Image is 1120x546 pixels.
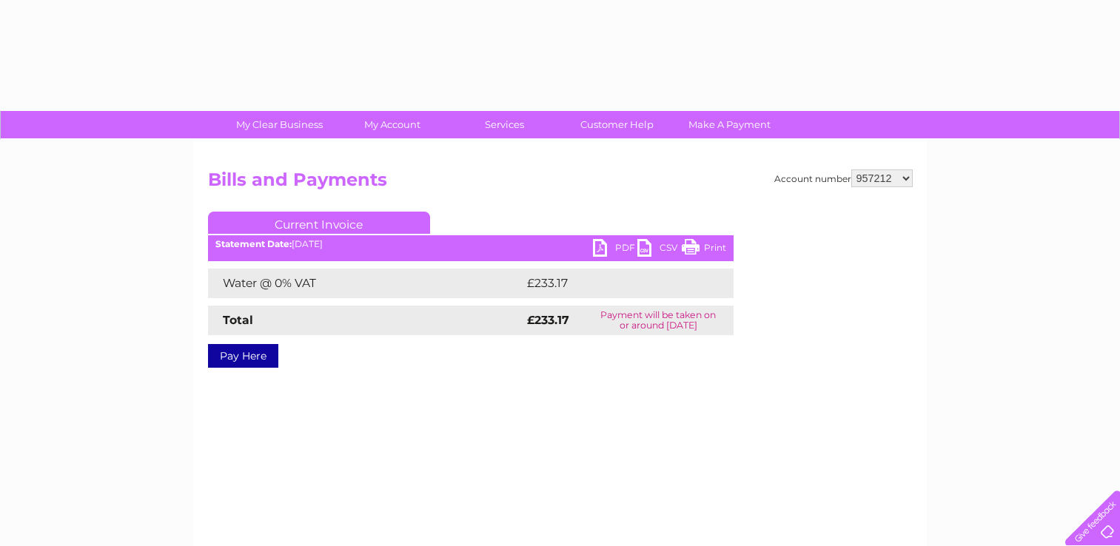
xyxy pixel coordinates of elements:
a: Pay Here [208,344,278,368]
strong: Total [223,313,253,327]
h2: Bills and Payments [208,169,913,198]
td: Payment will be taken on or around [DATE] [583,306,733,335]
td: £233.17 [523,269,705,298]
a: Make A Payment [668,111,791,138]
a: My Clear Business [218,111,341,138]
b: Statement Date: [215,238,292,249]
a: Current Invoice [208,212,430,234]
strong: £233.17 [527,313,569,327]
a: CSV [637,239,682,260]
a: PDF [593,239,637,260]
div: Account number [774,169,913,187]
div: [DATE] [208,239,734,249]
a: Customer Help [556,111,678,138]
td: Water @ 0% VAT [208,269,523,298]
a: Services [443,111,566,138]
a: My Account [331,111,453,138]
a: Print [682,239,726,260]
